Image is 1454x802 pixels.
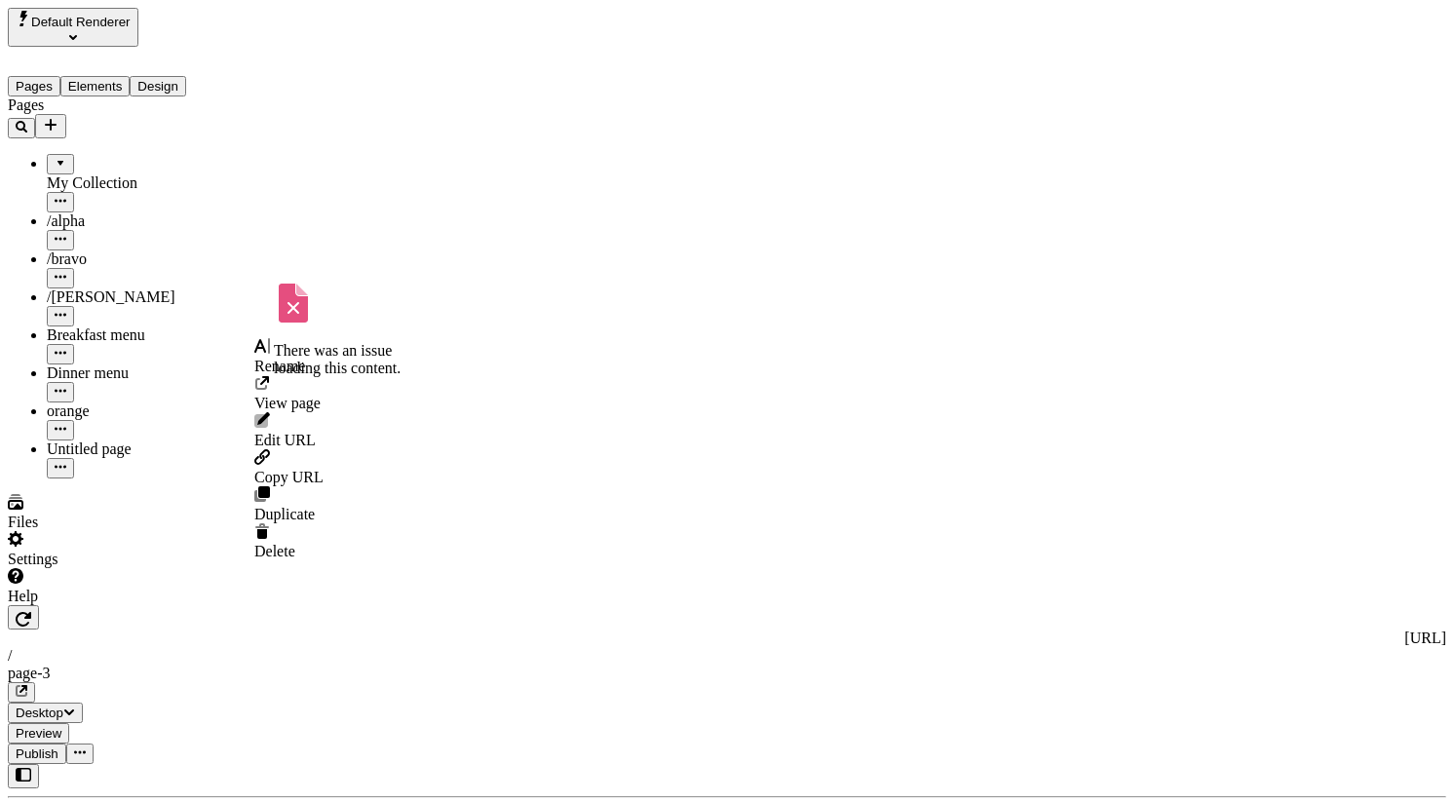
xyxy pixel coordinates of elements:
p: Cookie Test Route [8,16,285,33]
button: Add new [35,114,66,138]
button: Preview [8,723,69,744]
div: Dinner menu [47,364,278,382]
button: Select site [8,8,138,47]
div: Breakfast menu [47,326,278,344]
span: Publish [16,746,58,761]
span: Duplicate [254,506,315,522]
span: Delete [254,543,295,559]
button: Publish [8,744,66,764]
span: Desktop [16,706,63,720]
div: My Collection [47,174,278,192]
button: Desktop [8,703,83,723]
span: Preview [16,726,61,741]
button: Design [130,76,186,96]
button: Elements [60,76,131,96]
div: Untitled page [47,440,278,458]
p: There was an issue loading this content. [274,342,420,377]
div: /bravo [47,250,278,268]
div: Files [8,514,278,531]
div: Settings [8,551,278,568]
button: Pages [8,76,60,96]
span: View page [254,395,321,411]
div: /[PERSON_NAME] [47,288,278,306]
span: Copy URL [254,469,324,485]
div: /alpha [47,212,278,230]
span: Rename [254,358,305,374]
div: Help [8,588,278,605]
div: / [8,647,1446,665]
div: page-3 [8,665,1446,682]
div: orange [47,402,278,420]
div: Pages [8,96,278,114]
span: Default Renderer [31,15,131,29]
div: [URL] [8,630,1446,647]
span: Edit URL [254,432,316,448]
